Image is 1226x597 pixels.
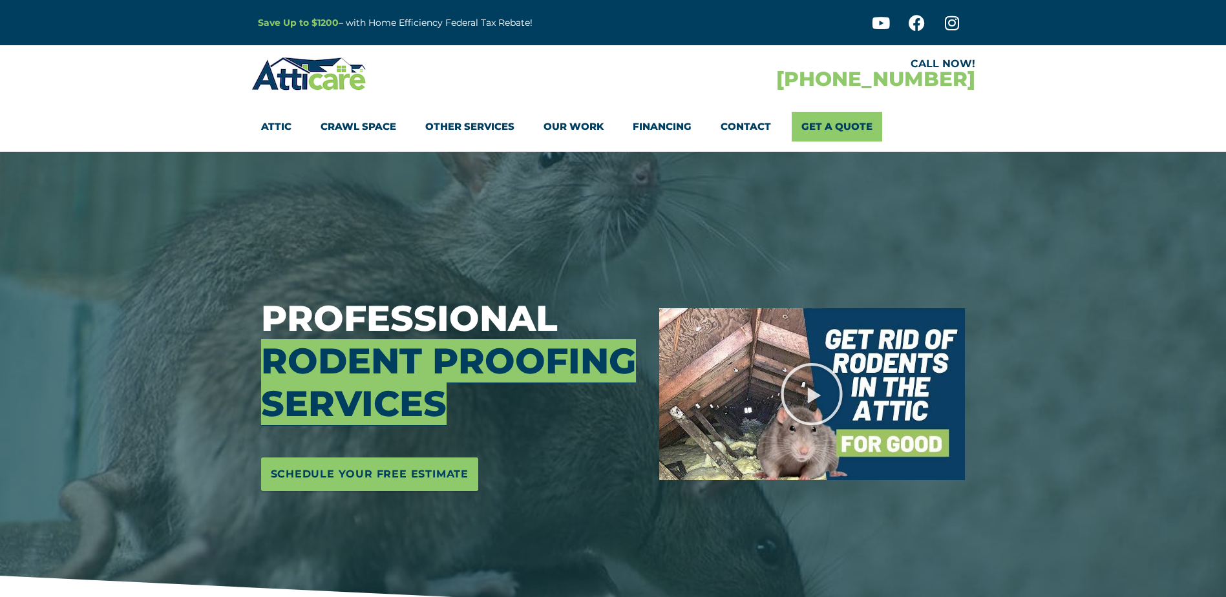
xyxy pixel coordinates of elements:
[271,464,469,485] span: Schedule Your Free Estimate
[261,339,636,425] span: Rodent Proofing Services
[792,112,882,141] a: Get A Quote
[261,112,291,141] a: Attic
[258,16,677,30] p: – with Home Efficiency Federal Tax Rebate!
[321,112,396,141] a: Crawl Space
[261,297,640,425] h3: Professional
[258,17,339,28] a: Save Up to $1200
[425,112,514,141] a: Other Services
[613,59,975,69] div: CALL NOW!
[544,112,604,141] a: Our Work
[261,112,966,141] nav: Menu
[779,362,844,426] div: Play Video
[721,112,771,141] a: Contact
[633,112,692,141] a: Financing
[261,457,479,491] a: Schedule Your Free Estimate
